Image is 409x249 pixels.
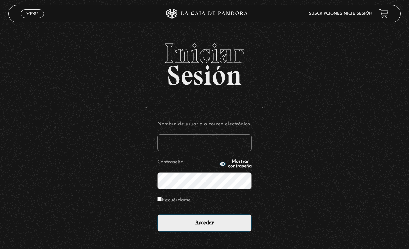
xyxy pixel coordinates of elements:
[157,120,252,129] label: Nombre de usuario o correo electrónico
[8,40,401,67] span: Iniciar
[8,40,401,84] h2: Sesión
[379,9,388,18] a: View your shopping cart
[342,12,372,16] a: Inicie sesión
[157,158,217,167] label: Contraseña
[309,12,342,16] a: Suscripciones
[24,17,40,22] span: Cerrar
[157,197,162,201] input: Recuérdame
[228,159,252,169] span: Mostrar contraseña
[157,196,191,205] label: Recuérdame
[219,159,252,169] button: Mostrar contraseña
[26,12,38,16] span: Menu
[157,214,252,232] input: Acceder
